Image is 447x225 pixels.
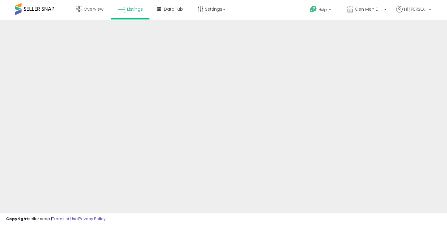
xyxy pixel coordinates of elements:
i: Get Help [310,5,317,13]
span: Listings [127,6,143,12]
a: Help [305,1,337,20]
a: Terms of Use [52,216,78,222]
div: seller snap | | [6,216,106,222]
span: DataHub [164,6,183,12]
a: Hi [PERSON_NAME] [396,6,431,20]
strong: Copyright [6,216,28,222]
span: Gen Men Distributor [355,6,382,12]
span: Hi [PERSON_NAME] [404,6,427,12]
span: Help [319,7,327,12]
span: Overview [84,6,103,12]
a: Privacy Policy [79,216,106,222]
